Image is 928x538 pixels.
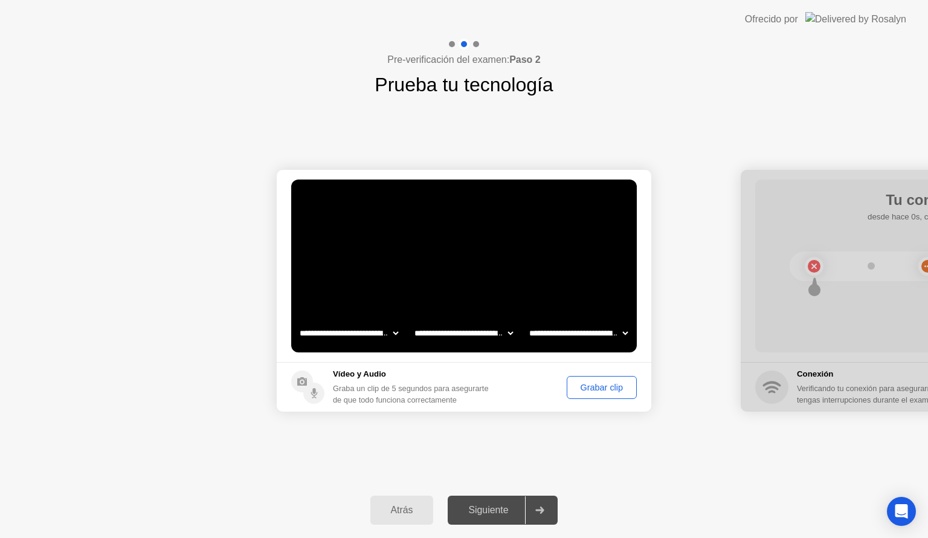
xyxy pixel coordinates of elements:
[451,505,525,516] div: Siguiente
[745,12,798,27] div: Ofrecido por
[297,321,401,345] select: Available cameras
[448,496,558,525] button: Siguiente
[333,383,494,406] div: Graba un clip de 5 segundos para asegurarte de que todo funciona correctamente
[374,505,430,516] div: Atrás
[567,376,637,399] button: Grabar clip
[509,54,541,65] b: Paso 2
[375,70,553,99] h1: Prueba tu tecnología
[387,53,540,67] h4: Pre-verificación del examen:
[333,368,494,380] h5: Vídeo y Audio
[887,497,916,526] div: Open Intercom Messenger
[805,12,906,26] img: Delivered by Rosalyn
[412,321,515,345] select: Available speakers
[527,321,630,345] select: Available microphones
[571,383,633,392] div: Grabar clip
[370,496,434,525] button: Atrás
